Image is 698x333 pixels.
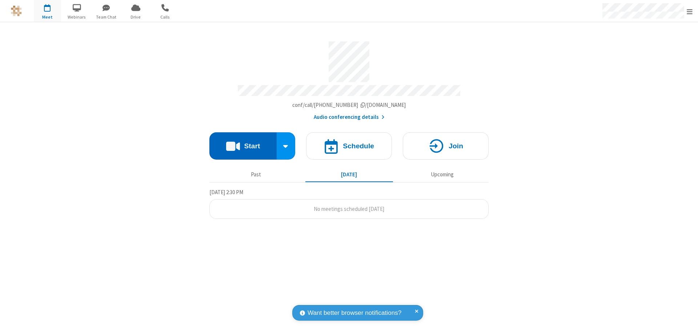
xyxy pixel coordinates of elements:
[292,101,406,108] span: Copy my meeting room link
[306,132,392,160] button: Schedule
[343,143,374,149] h4: Schedule
[449,143,463,149] h4: Join
[308,308,401,318] span: Want better browser notifications?
[305,168,393,181] button: [DATE]
[209,132,277,160] button: Start
[122,14,149,20] span: Drive
[244,143,260,149] h4: Start
[152,14,179,20] span: Calls
[209,188,489,219] section: Today's Meetings
[93,14,120,20] span: Team Chat
[212,168,300,181] button: Past
[209,189,243,196] span: [DATE] 2:30 PM
[63,14,91,20] span: Webinars
[277,132,296,160] div: Start conference options
[34,14,61,20] span: Meet
[292,101,406,109] button: Copy my meeting room linkCopy my meeting room link
[314,113,385,121] button: Audio conferencing details
[314,205,384,212] span: No meetings scheduled [DATE]
[209,36,489,121] section: Account details
[398,168,486,181] button: Upcoming
[403,132,489,160] button: Join
[680,314,693,328] iframe: Chat
[11,5,22,16] img: QA Selenium DO NOT DELETE OR CHANGE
